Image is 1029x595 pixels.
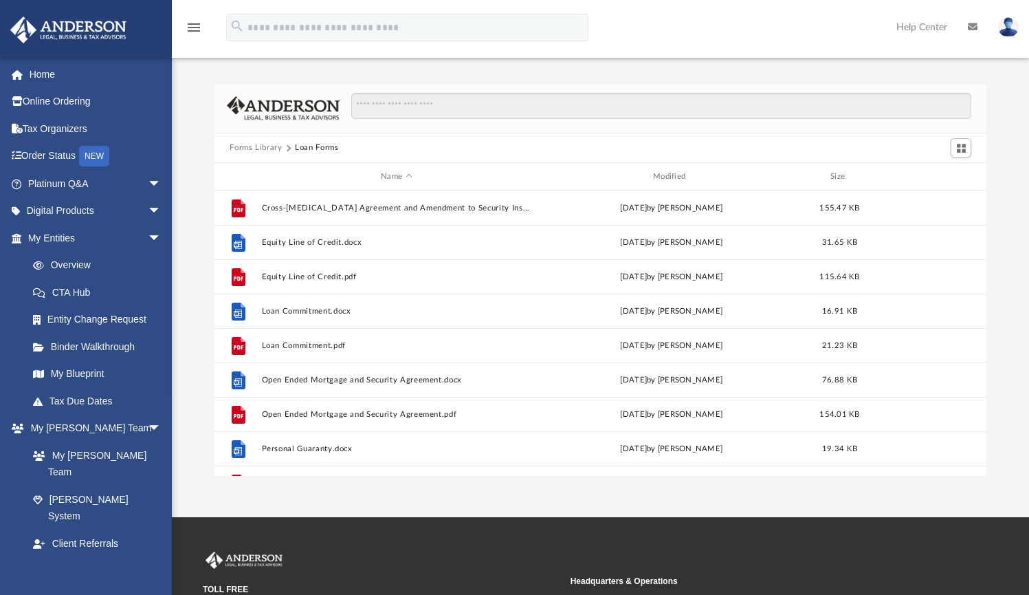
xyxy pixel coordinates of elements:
div: [DATE] by [PERSON_NAME] [537,443,806,455]
a: Order StatusNEW [10,142,182,171]
span: arrow_drop_down [148,415,175,443]
div: id [874,171,970,183]
span: 154.01 KB [820,411,860,418]
button: Open Ended Mortgage and Security Agreement.pdf [262,410,531,419]
a: Entity Change Request [19,306,182,334]
i: menu [186,19,202,36]
span: 16.91 KB [822,307,857,315]
a: Online Ordering [10,88,182,116]
a: My Entitiesarrow_drop_down [10,224,182,252]
a: Client Referrals [19,530,175,557]
button: Loan Commitment.pdf [262,341,531,350]
a: [PERSON_NAME] System [19,486,175,530]
button: Loan Commitment.docx [262,307,531,316]
div: NEW [79,146,109,166]
span: 31.65 KB [822,239,857,246]
a: Digital Productsarrow_drop_down [10,197,182,225]
a: Overview [19,252,182,279]
span: arrow_drop_down [148,224,175,252]
a: Home [10,61,182,88]
a: Tax Due Dates [19,387,182,415]
button: Equity Line of Credit.pdf [262,272,531,281]
div: [DATE] by [PERSON_NAME] [537,409,806,421]
div: [DATE] by [PERSON_NAME] [537,237,806,249]
span: 76.88 KB [822,376,857,384]
button: Open Ended Mortgage and Security Agreement.docx [262,376,531,385]
div: [DATE] by [PERSON_NAME] [537,271,806,283]
span: 155.47 KB [820,204,860,212]
a: My Blueprint [19,360,175,388]
a: My [PERSON_NAME] Teamarrow_drop_down [10,415,175,442]
a: Tax Organizers [10,115,182,142]
div: [DATE] by [PERSON_NAME] [537,340,806,352]
span: arrow_drop_down [148,170,175,198]
input: Search files and folders [351,93,971,119]
a: CTA Hub [19,279,182,306]
img: Anderson Advisors Platinum Portal [6,17,131,43]
a: menu [186,26,202,36]
img: User Pic [998,17,1019,37]
i: search [230,19,245,34]
div: [DATE] by [PERSON_NAME] [537,202,806,215]
a: My [PERSON_NAME] Team [19,442,168,486]
img: Anderson Advisors Platinum Portal [203,552,285,570]
span: 21.23 KB [822,342,857,349]
small: Headquarters & Operations [571,575,929,587]
span: 19.34 KB [822,445,857,453]
div: id [221,171,255,183]
button: Personal Guaranty.docx [262,444,531,453]
div: grid [214,191,986,476]
a: Binder Walkthrough [19,333,182,360]
button: Switch to Grid View [951,138,971,158]
button: Equity Line of Credit.docx [262,238,531,247]
button: Cross-[MEDICAL_DATA] Agreement and Amendment to Security Instrument-CME.pdf [262,204,531,213]
a: Platinum Q&Aarrow_drop_down [10,170,182,197]
button: Forms Library [230,142,282,154]
div: Name [261,171,531,183]
span: 115.64 KB [820,273,860,281]
div: Modified [537,171,806,183]
div: Size [812,171,867,183]
span: arrow_drop_down [148,197,175,226]
button: Loan Forms [295,142,339,154]
div: [DATE] by [PERSON_NAME] [537,305,806,318]
div: [DATE] by [PERSON_NAME] [537,374,806,387]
